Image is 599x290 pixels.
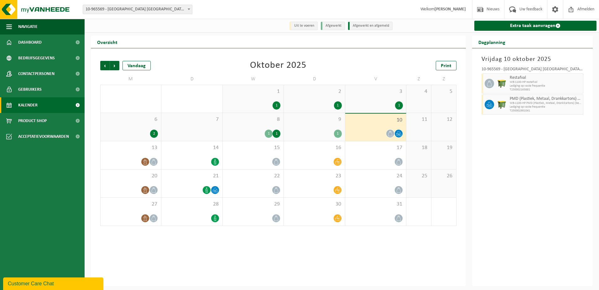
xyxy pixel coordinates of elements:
span: Volgende [110,61,119,70]
span: 12 [435,116,453,123]
a: Extra taak aanvragen [474,21,597,31]
span: 11 [409,116,428,123]
span: 24 [348,173,403,180]
div: 1 [334,101,342,110]
span: 26 [435,173,453,180]
div: Vandaag [122,61,151,70]
div: 1 [265,130,273,138]
span: Acceptatievoorwaarden [18,129,69,144]
span: 9 [287,116,341,123]
span: Dashboard [18,35,42,50]
span: 21 [164,173,219,180]
span: Product Shop [18,113,47,129]
span: 18 [409,144,428,151]
span: T250002163881 [510,88,582,92]
td: D [284,73,345,85]
span: 15 [226,144,280,151]
span: Bedrijfsgegevens [18,50,55,66]
span: 31 [348,201,403,208]
span: Kalender [18,97,38,113]
span: WB-1100-HP PMD (Plastiek, Metaal, Drankkartons) (bedrijven) [510,101,582,105]
span: Lediging op vaste frequentie [510,84,582,88]
div: 1 [273,130,280,138]
span: 7 [164,116,219,123]
li: Uit te voeren [289,22,318,30]
div: 1 [395,101,403,110]
li: Afgewerkt [321,22,345,30]
div: 1 [334,130,342,138]
span: 8 [226,116,280,123]
div: 2 [150,130,158,138]
div: 1 [273,101,280,110]
span: 10-965569 - VAN DER VALK HOTEL PARK LANE ANTWERPEN NV - ANTWERPEN [83,5,192,14]
span: 14 [164,144,219,151]
span: 30 [287,201,341,208]
div: 10-965569 - [GEOGRAPHIC_DATA] [GEOGRAPHIC_DATA] - [GEOGRAPHIC_DATA] [482,67,584,73]
span: T250002981041 [510,109,582,113]
h3: Vrijdag 10 oktober 2025 [482,55,584,64]
span: 20 [104,173,158,180]
h2: Dagplanning [472,36,512,48]
span: Navigatie [18,19,38,35]
td: M [100,73,161,85]
span: 29 [226,201,280,208]
span: Lediging op vaste frequentie [510,105,582,109]
span: PMD (Plastiek, Metaal, Drankkartons) (bedrijven) [510,96,582,101]
span: 28 [164,201,219,208]
span: 3 [348,88,403,95]
td: Z [431,73,456,85]
iframe: chat widget [3,276,105,290]
span: Vorige [100,61,110,70]
li: Afgewerkt en afgemeld [348,22,393,30]
strong: [PERSON_NAME] [435,7,466,12]
span: 6 [104,116,158,123]
img: WB-1100-HPE-GN-50 [497,79,507,88]
a: Print [436,61,456,70]
td: D [161,73,222,85]
span: 5 [435,88,453,95]
span: Restafval [510,75,582,80]
span: 10 [348,117,403,124]
div: Oktober 2025 [250,61,306,70]
span: 17 [348,144,403,151]
span: Print [441,63,451,68]
td: V [345,73,406,85]
span: WB-1100-HP restafval [510,80,582,84]
span: 4 [409,88,428,95]
span: 25 [409,173,428,180]
span: 2 [287,88,341,95]
span: 19 [435,144,453,151]
span: Contactpersonen [18,66,55,82]
h2: Overzicht [91,36,124,48]
span: 16 [287,144,341,151]
span: 1 [226,88,280,95]
td: Z [406,73,431,85]
span: 27 [104,201,158,208]
span: 13 [104,144,158,151]
span: 22 [226,173,280,180]
span: Gebruikers [18,82,42,97]
td: W [223,73,284,85]
span: 23 [287,173,341,180]
img: WB-1100-HPE-GN-50 [497,100,507,109]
